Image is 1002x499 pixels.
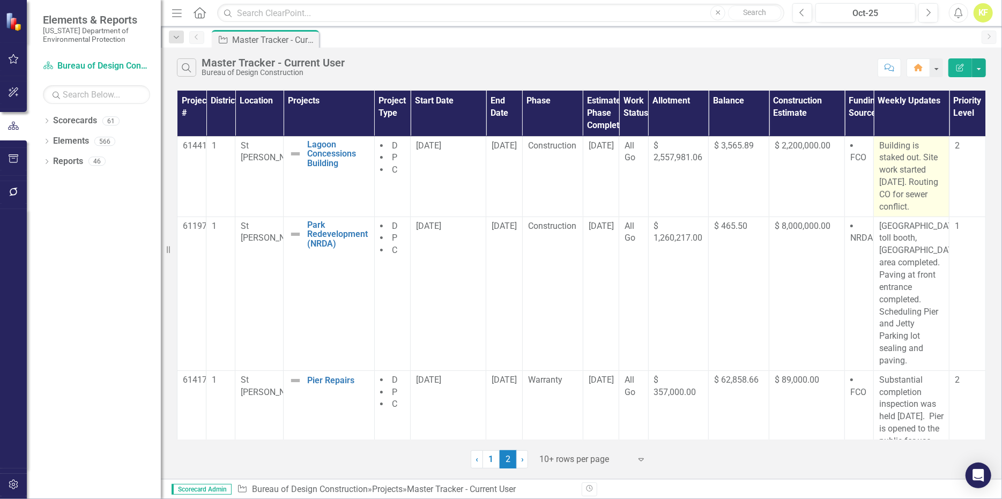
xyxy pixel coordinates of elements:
[492,375,517,385] span: [DATE]
[955,375,960,385] span: 2
[589,221,614,231] span: [DATE]
[53,155,83,168] a: Reports
[522,217,583,370] td: Double-Click to Edit
[374,136,411,217] td: Double-Click to Edit
[879,140,944,213] p: Building is staked out. Site work started [DATE]. Routing CO for sewer conflict.
[654,140,703,163] span: $ 2,557,981.06
[486,370,523,451] td: Double-Click to Edit
[206,136,235,217] td: Double-Click to Edit
[183,220,201,233] p: 61197C
[728,5,782,20] button: Search
[874,136,949,217] td: Double-Click to Edit
[769,217,845,370] td: Double-Click to Edit
[709,370,769,451] td: Double-Click to Edit
[589,140,614,151] span: [DATE]
[625,375,635,397] span: All Go
[284,136,374,217] td: Double-Click to Edit Right Click for Context Menu
[648,136,709,217] td: Double-Click to Edit
[874,217,949,370] td: Double-Click to Edit
[775,221,830,231] span: $ 8,000,000.00
[648,370,709,451] td: Double-Click to Edit
[955,140,960,151] span: 2
[53,135,89,147] a: Elements
[850,387,866,397] span: FCO
[235,217,284,370] td: Double-Click to Edit
[486,136,523,217] td: Double-Click to Edit
[625,140,635,163] span: All Go
[392,152,397,162] span: P
[392,399,397,409] span: C
[625,221,635,243] span: All Go
[416,375,441,385] span: [DATE]
[172,484,232,495] span: Scorecard Admin
[583,217,619,370] td: Double-Click to Edit
[202,69,345,77] div: Bureau of Design Construction
[714,375,759,385] span: $ 62,858.66
[232,33,316,47] div: Master Tracker - Current User
[819,7,912,20] div: Oct-25
[212,221,217,231] span: 1
[528,375,562,385] span: Warranty
[492,221,517,231] span: [DATE]
[845,217,874,370] td: Double-Click to Edit
[252,484,368,494] a: Bureau of Design Construction
[241,140,305,163] span: St [PERSON_NAME]
[392,221,398,231] span: D
[289,228,302,241] img: Not Defined
[392,375,398,385] span: D
[43,26,150,44] small: [US_STATE] Department of Environmental Protection
[589,375,614,385] span: [DATE]
[521,454,524,464] span: ›
[177,136,206,217] td: Double-Click to Edit
[845,136,874,217] td: Double-Click to Edit
[775,375,819,385] span: $ 89,000.00
[974,3,993,23] button: KF
[966,463,991,488] div: Open Intercom Messenger
[177,370,206,451] td: Double-Click to Edit
[392,140,398,151] span: D
[850,233,873,243] span: NRDA
[307,376,368,385] a: Pier Repairs
[744,8,767,17] span: Search
[769,370,845,451] td: Double-Click to Edit
[212,375,217,385] span: 1
[374,217,411,370] td: Double-Click to Edit
[583,370,619,451] td: Double-Click to Edit
[392,233,397,243] span: P
[619,217,648,370] td: Double-Click to Edit
[949,370,986,451] td: Double-Click to Edit
[372,484,403,494] a: Projects
[43,85,150,104] input: Search Below...
[5,12,24,31] img: ClearPoint Strategy
[522,136,583,217] td: Double-Click to Edit
[212,140,217,151] span: 1
[528,140,576,151] span: Construction
[648,217,709,370] td: Double-Click to Edit
[102,116,120,125] div: 61
[407,484,516,494] div: Master Tracker - Current User
[522,370,583,451] td: Double-Click to Edit
[43,60,150,72] a: Bureau of Design Construction
[949,136,986,217] td: Double-Click to Edit
[411,217,486,370] td: Double-Click to Edit
[88,157,106,166] div: 46
[709,217,769,370] td: Double-Click to Edit
[53,115,97,127] a: Scorecards
[411,136,486,217] td: Double-Click to Edit
[845,370,874,451] td: Double-Click to Edit
[374,370,411,451] td: Double-Click to Edit
[619,136,648,217] td: Double-Click to Edit
[284,217,374,370] td: Double-Click to Edit Right Click for Context Menu
[483,450,500,468] a: 1
[206,217,235,370] td: Double-Click to Edit
[94,137,115,146] div: 566
[492,140,517,151] span: [DATE]
[583,136,619,217] td: Double-Click to Edit
[486,217,523,370] td: Double-Click to Edit
[714,221,747,231] span: $ 465.50
[183,374,201,386] p: 61417
[411,370,486,451] td: Double-Click to Edit
[206,370,235,451] td: Double-Click to Edit
[874,370,949,451] td: Double-Click to Edit
[235,136,284,217] td: Double-Click to Edit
